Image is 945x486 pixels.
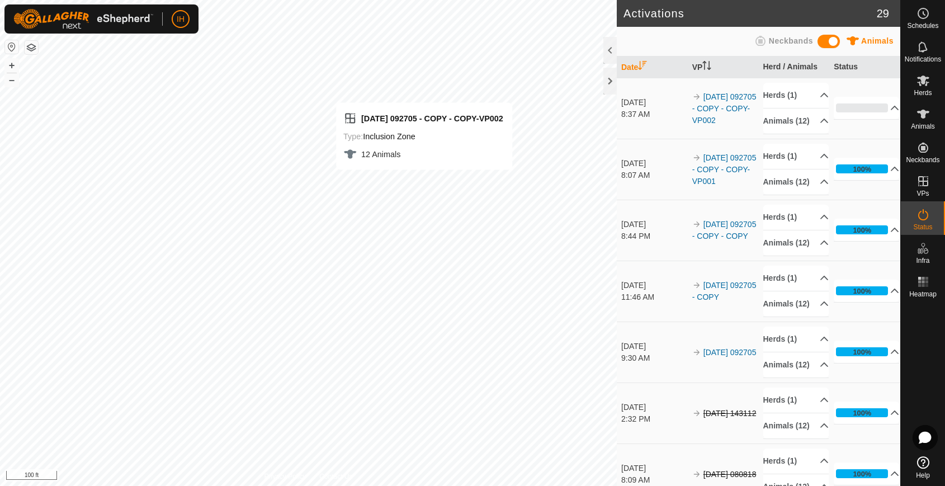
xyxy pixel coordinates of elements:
[621,352,687,364] div: 9:30 AM
[913,224,932,230] span: Status
[692,220,701,229] img: arrow
[5,40,18,54] button: Reset Map
[692,153,701,162] img: arrow
[621,219,687,230] div: [DATE]
[914,89,932,96] span: Herds
[853,408,871,418] div: 100%
[763,388,829,413] p-accordion-header: Herds (1)
[5,73,18,87] button: –
[703,348,757,357] a: [DATE] 092705
[319,471,352,482] a: Contact Us
[638,63,647,72] p-sorticon: Activate to sort
[343,112,503,125] div: [DATE] 092705 - COPY - COPY-VP002
[853,225,871,235] div: 100%
[703,470,757,479] s: [DATE] 080818
[834,158,899,180] p-accordion-header: 100%
[763,449,829,474] p-accordion-header: Herds (1)
[853,347,871,357] div: 100%
[834,463,899,485] p-accordion-header: 100%
[909,291,937,298] span: Heatmap
[853,164,871,174] div: 100%
[692,281,701,290] img: arrow
[264,471,306,482] a: Privacy Policy
[853,469,871,479] div: 100%
[836,103,888,112] div: 0%
[763,266,829,291] p-accordion-header: Herds (1)
[177,13,185,25] span: IH
[836,408,888,417] div: 100%
[692,470,701,479] img: arrow
[834,341,899,363] p-accordion-header: 100%
[621,463,687,474] div: [DATE]
[763,169,829,195] p-accordion-header: Animals (12)
[343,130,503,143] div: Inclusion Zone
[343,132,363,141] label: Type:
[621,402,687,413] div: [DATE]
[692,92,757,125] a: [DATE] 092705 - COPY - COPY-VP002
[13,9,153,29] img: Gallagher Logo
[916,472,930,479] span: Help
[901,452,945,483] a: Help
[703,409,757,418] s: [DATE] 143112
[769,36,813,45] span: Neckbands
[702,63,711,72] p-sorticon: Activate to sort
[692,153,757,186] a: [DATE] 092705 - COPY - COPY-VP001
[861,36,894,45] span: Animals
[763,230,829,256] p-accordion-header: Animals (12)
[834,280,899,302] p-accordion-header: 100%
[905,56,941,63] span: Notifications
[877,5,889,22] span: 29
[836,347,888,356] div: 100%
[763,108,829,134] p-accordion-header: Animals (12)
[621,280,687,291] div: [DATE]
[836,164,888,173] div: 100%
[763,352,829,378] p-accordion-header: Animals (12)
[621,230,687,242] div: 8:44 PM
[621,341,687,352] div: [DATE]
[836,469,888,478] div: 100%
[621,474,687,486] div: 8:09 AM
[623,7,877,20] h2: Activations
[617,56,688,78] th: Date
[853,286,871,296] div: 100%
[916,190,929,197] span: VPs
[829,56,900,78] th: Status
[763,413,829,438] p-accordion-header: Animals (12)
[834,219,899,241] p-accordion-header: 100%
[763,205,829,230] p-accordion-header: Herds (1)
[343,148,503,161] div: 12 Animals
[763,83,829,108] p-accordion-header: Herds (1)
[692,92,701,101] img: arrow
[5,59,18,72] button: +
[692,409,701,418] img: arrow
[763,144,829,169] p-accordion-header: Herds (1)
[911,123,935,130] span: Animals
[836,225,888,234] div: 100%
[621,158,687,169] div: [DATE]
[692,348,701,357] img: arrow
[621,97,687,108] div: [DATE]
[621,413,687,425] div: 2:32 PM
[834,97,899,119] p-accordion-header: 0%
[25,41,38,54] button: Map Layers
[836,286,888,295] div: 100%
[906,157,939,163] span: Neckbands
[621,169,687,181] div: 8:07 AM
[621,291,687,303] div: 11:46 AM
[759,56,830,78] th: Herd / Animals
[907,22,938,29] span: Schedules
[692,281,757,301] a: [DATE] 092705 - COPY
[916,257,929,264] span: Infra
[763,291,829,317] p-accordion-header: Animals (12)
[834,402,899,424] p-accordion-header: 100%
[621,108,687,120] div: 8:37 AM
[763,327,829,352] p-accordion-header: Herds (1)
[688,56,759,78] th: VP
[692,220,757,240] a: [DATE] 092705 - COPY - COPY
